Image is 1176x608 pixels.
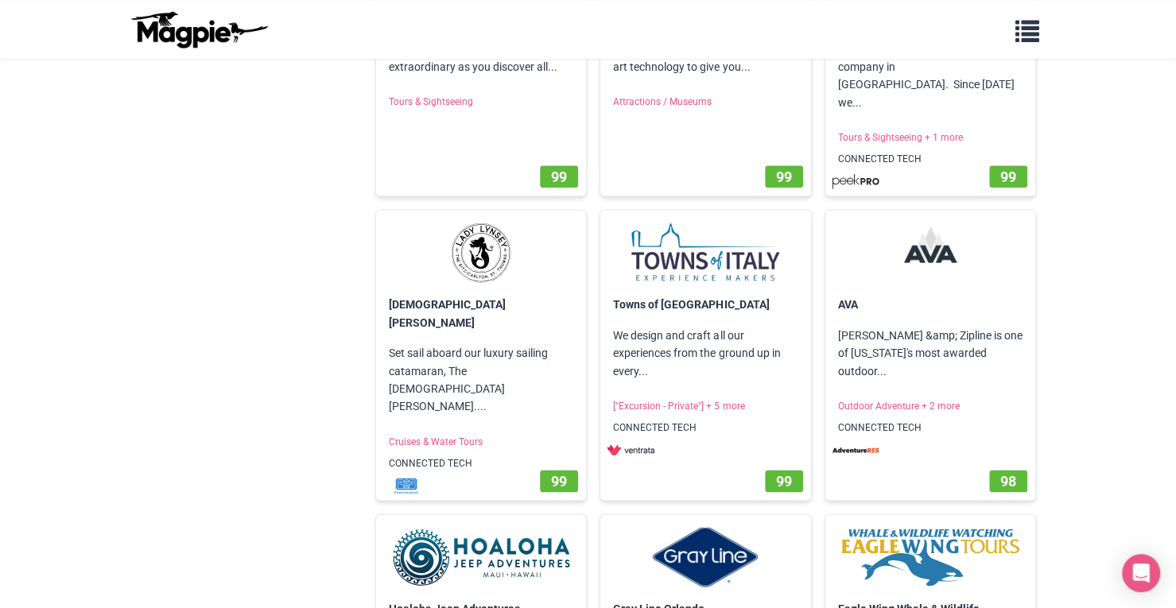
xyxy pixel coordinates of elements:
p: CONNECTED TECH [825,414,1035,442]
img: logo-ab69f6fb50320c5b225c76a69d11143b.png [127,10,270,48]
img: Eagle Wing Whale & Wildlife Watching Tours logo [838,527,1023,587]
span: 98 [1000,473,1016,490]
span: 99 [776,168,792,185]
p: [PERSON_NAME] &amp; Zipline is one of [US_STATE]'s most awarded outdoor... [825,314,1035,393]
p: CONNECTED TECH [376,450,586,478]
img: xkmwtw2kcbdumw9wbdzl.svg [832,173,879,189]
img: ounbir3vnerptndakfen.svg [607,442,654,458]
img: Hoaloha Jeep Adventures logo [389,527,573,587]
p: Outdoor Adventure + 2 more [825,393,1035,420]
p: Set sail aboard our luxury sailing catamaran, The [DEMOGRAPHIC_DATA] [PERSON_NAME].... [376,331,586,428]
img: n1qkjjw7osrajcmfjk9o.svg [832,442,879,458]
a: Towns of [GEOGRAPHIC_DATA] [613,298,769,311]
p: We are the leading food tour company in [GEOGRAPHIC_DATA]. Since [DATE] we... [825,27,1035,124]
img: Lady Lynsey Catamaran logo [389,223,573,283]
a: AVA [838,298,858,311]
img: mf1jrhtrrkrdcsvakxwt.svg [382,478,430,494]
span: 99 [1000,168,1016,185]
span: 99 [551,473,567,490]
a: [DEMOGRAPHIC_DATA] [PERSON_NAME] [389,298,506,328]
span: 99 [551,168,567,185]
p: We design and craft all our experiences from the ground up in every... [600,314,810,393]
img: Gray Line Orlando logo [613,527,798,587]
p: Tours & Sightseeing + 1 more [825,124,1035,152]
p: Tours & Sightseeing [376,88,586,116]
img: AVA logo [838,223,1023,283]
p: Attractions / Museums [600,88,810,116]
p: ["Excursion - Private"] + 5 more [600,393,810,420]
span: 99 [776,473,792,490]
p: Cruises & Water Tours [376,428,586,456]
div: Open Intercom Messenger [1122,554,1160,592]
p: CONNECTED TECH [600,414,810,442]
img: Towns of Italy logo [613,223,798,283]
p: CONNECTED TECH [825,145,1035,173]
